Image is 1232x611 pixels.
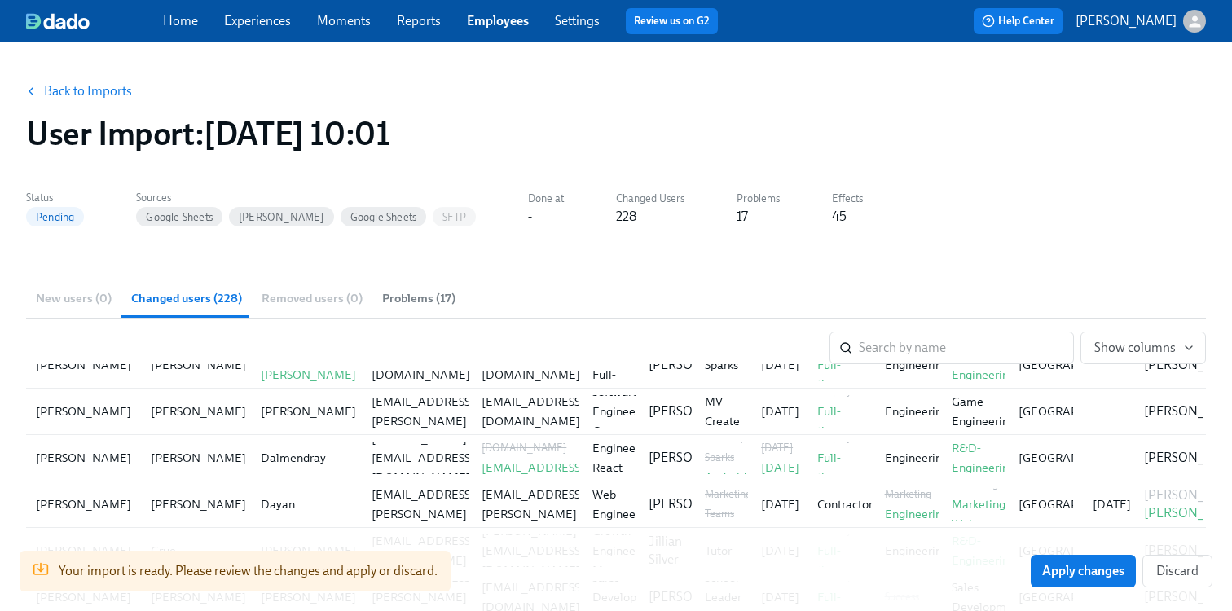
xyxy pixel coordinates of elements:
[36,355,131,375] div: [PERSON_NAME]
[44,83,132,99] a: Back to Imports
[1080,332,1206,364] button: Show columns
[817,448,865,487] div: Full-time
[634,13,710,29] a: Review us on G2
[261,495,352,514] div: Dayan
[317,13,371,29] a: Moments
[761,458,799,477] div: [DATE]
[1019,402,1138,421] div: [GEOGRAPHIC_DATA]
[1156,563,1199,579] span: Discard
[592,419,642,497] div: Software Engineer, React Native
[885,355,948,375] div: Engineering
[952,438,1019,497] div: R&D-Engineering-Android
[832,190,863,208] label: Effects
[59,556,438,587] div: Your import is ready. Please review the changes and apply or discard.
[1019,355,1138,375] div: [GEOGRAPHIC_DATA]
[817,355,865,394] div: Full-time
[341,211,427,223] span: Google Sheets
[952,392,1015,431] div: Game Engineering
[705,355,741,375] div: Sparks
[26,114,389,153] h1: User Import : [DATE] 10:01
[649,402,750,420] p: [PERSON_NAME]
[433,211,476,223] span: SFTP
[885,485,948,504] div: Marketing
[229,211,334,223] span: [PERSON_NAME]
[36,402,131,421] div: [PERSON_NAME]
[817,402,865,441] div: Full-time
[974,8,1063,34] button: Help Center
[649,495,750,513] p: [PERSON_NAME]
[817,495,873,514] div: Contractor
[36,495,131,514] div: [PERSON_NAME]
[372,345,474,385] div: [EMAIL_ADDRESS][DOMAIN_NAME]
[261,402,356,421] div: [PERSON_NAME]
[528,208,532,226] div: -
[859,332,1074,364] input: Search by name
[1076,10,1206,33] button: [PERSON_NAME]
[649,449,750,467] p: [PERSON_NAME]
[372,372,474,451] div: [PERSON_NAME][EMAIL_ADDRESS][PERSON_NAME][DOMAIN_NAME]
[136,189,476,207] label: Sources
[761,402,799,421] div: [DATE]
[705,468,746,487] div: Android
[1019,495,1138,514] div: [GEOGRAPHIC_DATA]
[832,208,847,226] div: 45
[372,465,474,543] div: [PERSON_NAME][EMAIL_ADDRESS][PERSON_NAME][DOMAIN_NAME]
[1042,563,1124,579] span: Apply changes
[592,326,642,404] div: Software Engineer, Full-Stack
[1019,448,1138,468] div: [GEOGRAPHIC_DATA]
[36,448,131,468] div: [PERSON_NAME]
[737,190,780,208] label: Problems
[885,448,948,468] div: Engineering
[151,495,246,514] div: [PERSON_NAME]
[482,465,584,543] div: [PERSON_NAME][EMAIL_ADDRESS][PERSON_NAME][DOMAIN_NAME]
[705,465,751,524] div: Across Marketing Teams
[649,356,750,374] p: [PERSON_NAME]
[761,355,799,375] div: [DATE]
[737,208,748,226] div: 17
[482,392,584,431] div: [EMAIL_ADDRESS][DOMAIN_NAME]
[26,189,84,207] label: Status
[616,208,636,226] div: 228
[482,345,584,385] div: [EMAIL_ADDRESS][DOMAIN_NAME]
[224,13,291,29] a: Experiences
[467,13,529,29] a: Employees
[1076,12,1177,30] p: [PERSON_NAME]
[952,495,1006,553] div: Marketing Web Developer
[261,365,356,385] div: [PERSON_NAME]
[131,289,242,308] span: Changed users (228)
[885,504,948,524] div: Engineering
[382,289,455,308] span: Problems (17)
[482,458,584,497] div: [EMAIL_ADDRESS][DOMAIN_NAME]
[761,438,799,458] div: [DATE]
[982,13,1054,29] span: Help Center
[1094,340,1192,356] span: Show columns
[1142,555,1212,587] button: Discard
[705,392,741,431] div: MV - Create
[26,211,84,223] span: Pending
[705,429,746,468] div: Android, Sparks
[592,382,642,441] div: Software Engineer, Games
[261,448,352,468] div: Dalmendray
[626,8,718,34] button: Review us on G2
[151,402,246,421] div: [PERSON_NAME]
[136,211,222,223] span: Google Sheets
[397,13,441,29] a: Reports
[26,13,90,29] img: dado
[761,495,799,514] div: [DATE]
[1031,555,1136,587] button: Apply changes
[16,75,143,108] button: Back to Imports
[151,355,246,375] div: [PERSON_NAME]
[372,429,474,487] div: [PERSON_NAME][EMAIL_ADDRESS][DOMAIN_NAME]
[592,485,640,524] div: Web Engineer
[163,13,198,29] a: Home
[1080,495,1132,514] div: [DATE]
[151,448,246,468] div: [PERSON_NAME]
[555,13,600,29] a: Settings
[528,190,564,208] label: Done at
[885,402,948,421] div: Engineering
[616,190,684,208] label: Changed Users
[26,13,163,29] a: dado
